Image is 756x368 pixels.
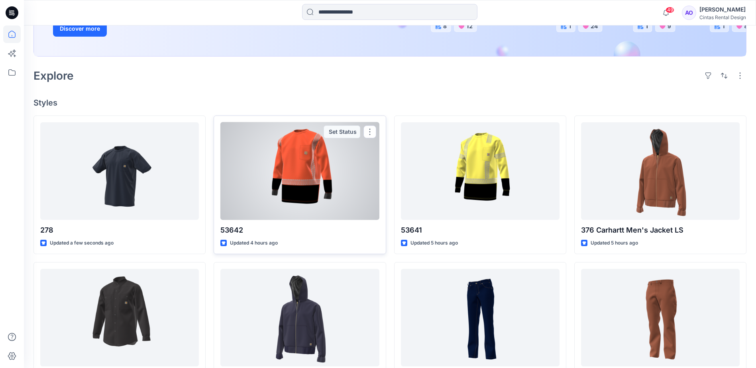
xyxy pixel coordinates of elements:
a: 376 [220,269,379,366]
p: Updated 4 hours ago [230,239,278,247]
a: 278 [40,122,199,220]
a: 53642 [220,122,379,220]
a: Discover more [53,21,232,37]
p: 278 [40,225,199,236]
a: 393 [401,269,560,366]
p: 376 Carhartt Men's Jacket LS [581,225,740,236]
a: 53641 [401,122,560,220]
a: 376 Carhartt Men's Jacket LS [581,122,740,220]
div: AO [682,6,696,20]
a: 396 REFRESH [40,269,199,366]
p: Updated 5 hours ago [591,239,638,247]
p: 53641 [401,225,560,236]
a: 383 [581,269,740,366]
p: 53642 [220,225,379,236]
h4: Styles [33,98,746,108]
p: Updated a few seconds ago [50,239,114,247]
p: Updated 5 hours ago [410,239,458,247]
h2: Explore [33,69,74,82]
div: Cintas Rental Design [699,14,746,20]
button: Discover more [53,21,107,37]
span: 49 [666,7,674,13]
div: [PERSON_NAME] [699,5,746,14]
